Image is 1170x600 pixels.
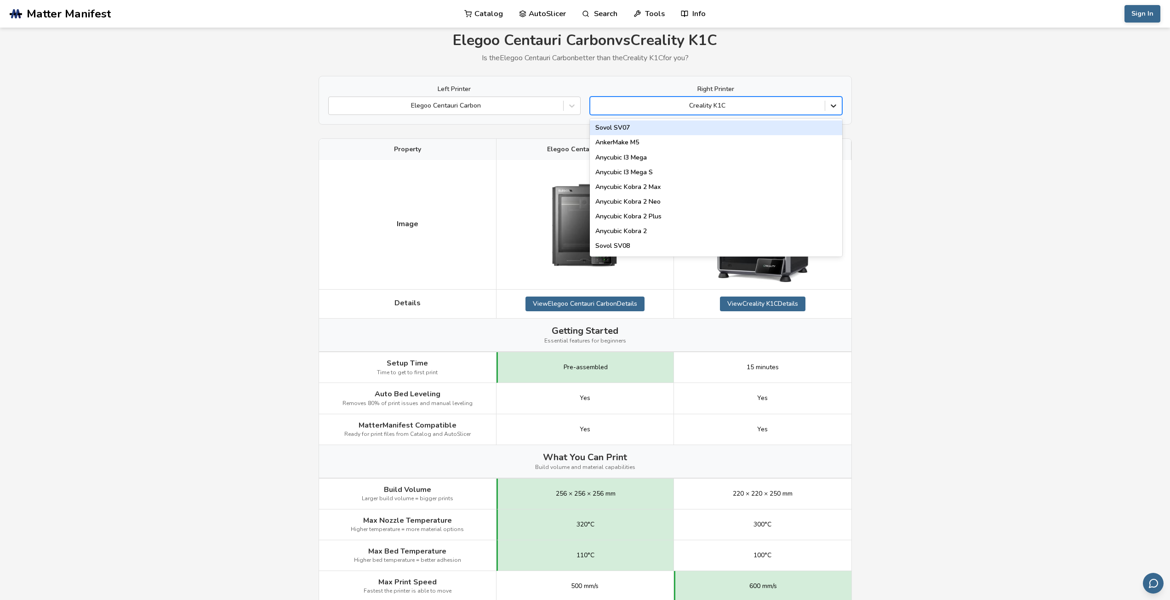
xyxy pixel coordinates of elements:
div: Sovol SV08 [590,239,842,253]
span: Ready for print files from Catalog and AutoSlicer [344,431,471,438]
div: Anycubic Kobra 2 [590,224,842,239]
span: Max Nozzle Temperature [363,516,452,525]
div: Anycubic I3 Mega S [590,165,842,180]
div: Anycubic Kobra 2 Max [590,180,842,194]
label: Right Printer [590,86,842,93]
span: Fastest the printer is able to move [364,588,451,594]
span: Image [397,220,418,228]
span: Setup Time [387,359,428,367]
a: ViewCreality K1CDetails [720,297,805,311]
span: Yes [757,426,768,433]
h1: Elegoo Centauri Carbon vs Creality K1C [319,32,852,49]
span: Build volume and material capabilities [535,464,635,471]
button: Send feedback via email [1143,573,1164,594]
span: Max Bed Temperature [368,547,446,555]
span: 300°C [753,521,771,528]
span: Higher temperature = more material options [351,526,464,533]
span: 15 minutes [747,364,779,371]
input: Creality K1CSovol SV07AnkerMake M5Anycubic I3 MegaAnycubic I3 Mega SAnycubic Kobra 2 MaxAnycubic ... [595,102,597,109]
div: Anycubic I3 Mega [590,150,842,165]
a: ViewElegoo Centauri CarbonDetails [525,297,645,311]
img: Elegoo Centauri Carbon [539,172,631,278]
span: Details [394,299,421,307]
span: Getting Started [552,326,618,336]
label: Left Printer [328,86,581,93]
span: 220 × 220 × 250 mm [733,490,793,497]
span: Elegoo Centauri Carbon [547,146,623,153]
span: Yes [580,394,590,402]
span: MatterManifest Compatible [359,421,457,429]
span: Yes [580,426,590,433]
span: Higher bed temperature = better adhesion [354,557,461,564]
span: Build Volume [384,486,431,494]
span: Matter Manifest [27,7,111,20]
span: 500 mm/s [571,583,599,590]
span: Essential features for beginners [544,338,626,344]
span: 320°C [576,521,594,528]
div: Creality Hi [590,253,842,268]
input: Elegoo Centauri Carbon [333,102,335,109]
span: Removes 80% of print issues and manual leveling [342,400,473,407]
span: Pre-assembled [564,364,608,371]
span: Larger build volume = bigger prints [362,496,453,502]
div: Anycubic Kobra 2 Plus [590,209,842,224]
p: Is the Elegoo Centauri Carbon better than the Creality K1C for you? [319,54,852,62]
span: 110°C [576,552,594,559]
span: 100°C [753,552,771,559]
span: 256 × 256 × 256 mm [556,490,616,497]
button: Sign In [1124,5,1160,23]
span: Property [394,146,421,153]
span: Yes [757,394,768,402]
span: Time to get to first print [377,370,438,376]
div: Sovol SV07 [590,120,842,135]
span: What You Can Print [543,452,627,463]
span: 600 mm/s [749,583,777,590]
div: Anycubic Kobra 2 Neo [590,194,842,209]
span: Auto Bed Leveling [375,390,440,398]
span: Max Print Speed [378,578,437,586]
div: AnkerMake M5 [590,135,842,150]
